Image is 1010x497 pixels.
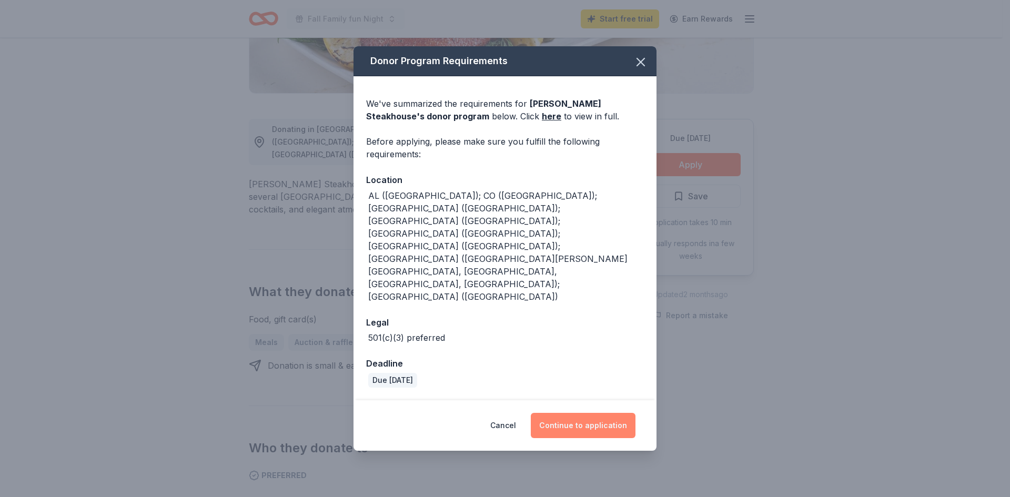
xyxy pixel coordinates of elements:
div: Donor Program Requirements [353,46,656,76]
div: 501(c)(3) preferred [368,331,445,344]
button: Continue to application [531,413,635,438]
div: Before applying, please make sure you fulfill the following requirements: [366,135,644,160]
div: We've summarized the requirements for below. Click to view in full. [366,97,644,123]
a: here [542,110,561,123]
div: Due [DATE] [368,373,417,388]
div: Legal [366,316,644,329]
div: Location [366,173,644,187]
div: Deadline [366,357,644,370]
button: Cancel [490,413,516,438]
div: AL ([GEOGRAPHIC_DATA]); CO ([GEOGRAPHIC_DATA]); [GEOGRAPHIC_DATA] ([GEOGRAPHIC_DATA]); [GEOGRAPHI... [368,189,644,303]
